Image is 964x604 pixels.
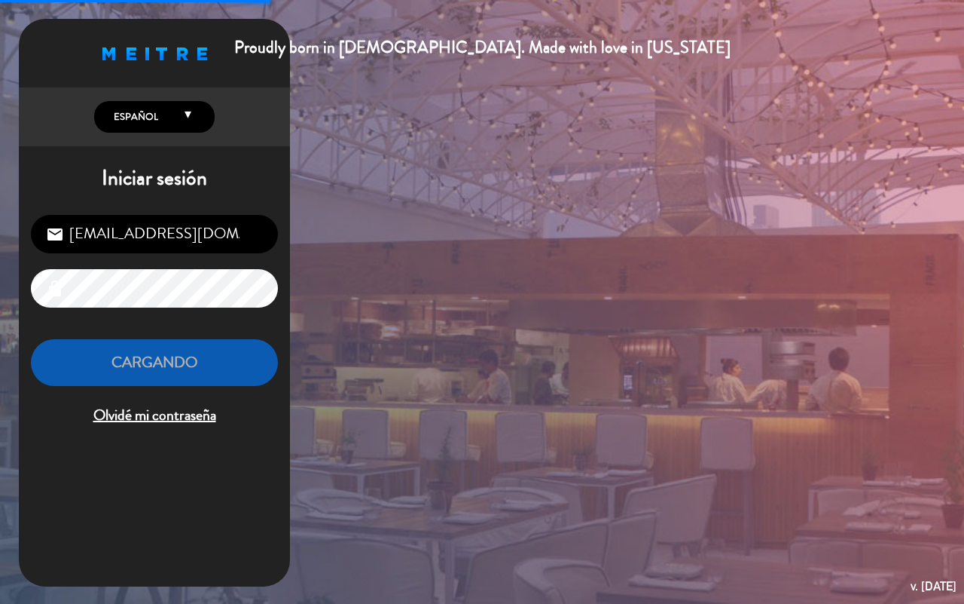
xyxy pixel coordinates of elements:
h1: Iniciar sesión [19,166,290,192]
span: Olvidé mi contraseña [31,403,278,428]
button: Cargando [31,339,278,387]
i: email [46,225,64,244]
span: Español [110,109,158,124]
div: v. [DATE] [911,576,956,596]
input: Correo Electrónico [31,215,278,253]
i: lock [46,280,64,298]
